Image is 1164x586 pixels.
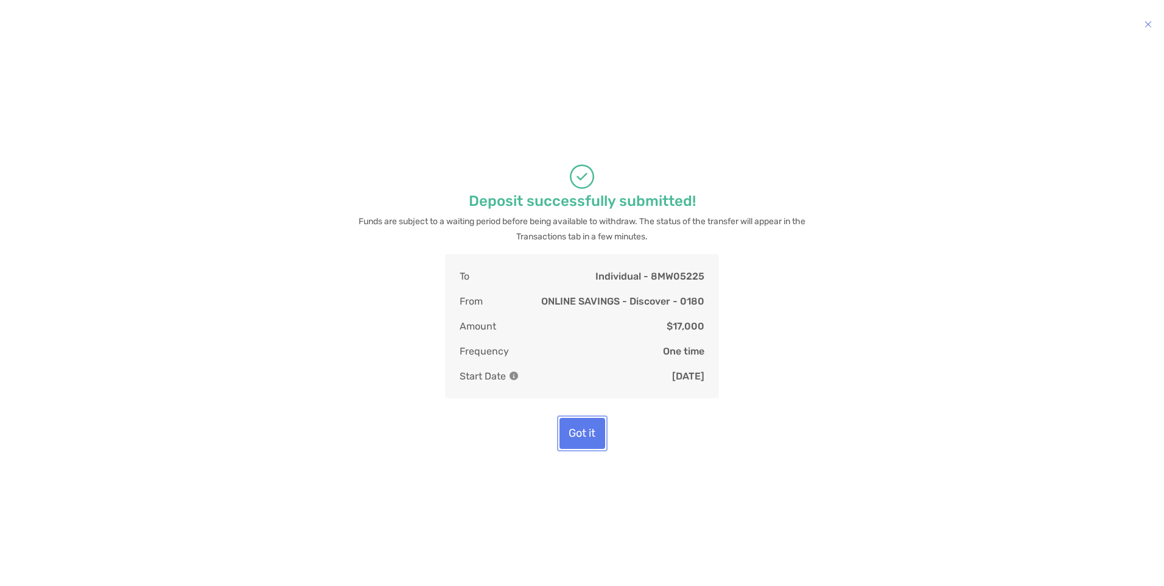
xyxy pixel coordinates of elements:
[559,418,605,449] button: Got it
[672,369,704,384] p: [DATE]
[595,269,704,284] p: Individual - 8MW05225
[460,269,469,284] p: To
[354,214,810,244] p: Funds are subject to a waiting period before being available to withdraw. The status of the trans...
[469,194,696,209] p: Deposit successfully submitted!
[460,344,509,359] p: Frequency
[510,372,518,380] img: Information Icon
[667,319,704,334] p: $17,000
[541,294,704,309] p: ONLINE SAVINGS - Discover - 0180
[460,369,518,384] p: Start Date
[460,294,483,309] p: From
[663,344,704,359] p: One time
[460,319,496,334] p: Amount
